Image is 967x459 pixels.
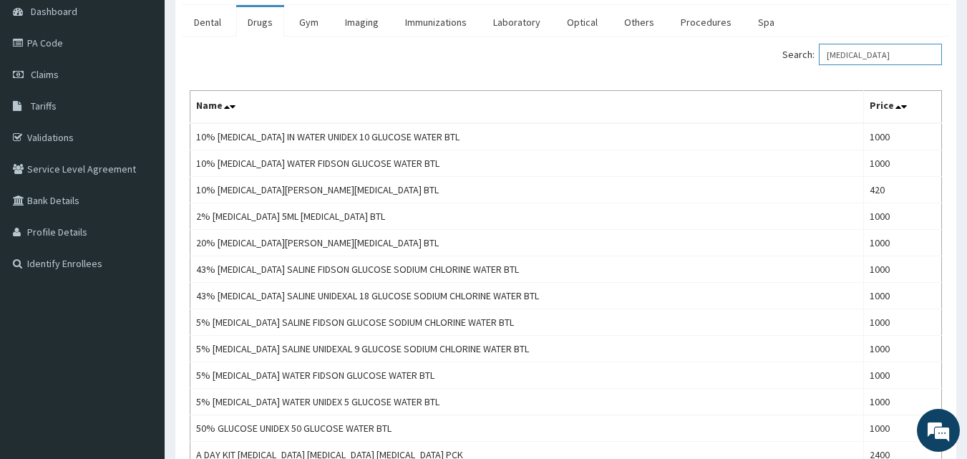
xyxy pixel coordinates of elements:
[74,80,240,99] div: Chat with us now
[190,203,864,230] td: 2% [MEDICAL_DATA] 5ML [MEDICAL_DATA] BTL
[863,177,941,203] td: 420
[190,389,864,415] td: 5% [MEDICAL_DATA] WATER UNIDEX 5 GLUCOSE WATER BTL
[190,336,864,362] td: 5% [MEDICAL_DATA] SALINE UNIDEXAL 9 GLUCOSE SODIUM CHLORINE WATER BTL
[863,123,941,150] td: 1000
[863,256,941,283] td: 1000
[863,415,941,442] td: 1000
[190,123,864,150] td: 10% [MEDICAL_DATA] IN WATER UNIDEX 10 GLUCOSE WATER BTL
[394,7,478,37] a: Immunizations
[7,306,273,357] textarea: Type your message and hit 'Enter'
[190,362,864,389] td: 5% [MEDICAL_DATA] WATER FIDSON GLUCOSE WATER BTL
[190,309,864,336] td: 5% [MEDICAL_DATA] SALINE FIDSON GLUCOSE SODIUM CHLORINE WATER BTL
[190,283,864,309] td: 43% [MEDICAL_DATA] SALINE UNIDEXAL 18 GLUCOSE SODIUM CHLORINE WATER BTL
[31,100,57,112] span: Tariffs
[863,309,941,336] td: 1000
[863,362,941,389] td: 1000
[863,230,941,256] td: 1000
[669,7,743,37] a: Procedures
[190,91,864,124] th: Name
[747,7,786,37] a: Spa
[782,44,942,65] label: Search:
[863,150,941,177] td: 1000
[555,7,609,37] a: Optical
[190,177,864,203] td: 10% [MEDICAL_DATA][PERSON_NAME][MEDICAL_DATA] BTL
[190,256,864,283] td: 43% [MEDICAL_DATA] SALINE FIDSON GLUCOSE SODIUM CHLORINE WATER BTL
[288,7,330,37] a: Gym
[190,415,864,442] td: 50% GLUCOSE UNIDEX 50 GLUCOSE WATER BTL
[190,230,864,256] td: 20% [MEDICAL_DATA][PERSON_NAME][MEDICAL_DATA] BTL
[863,283,941,309] td: 1000
[190,150,864,177] td: 10% [MEDICAL_DATA] WATER FIDSON GLUCOSE WATER BTL
[863,336,941,362] td: 1000
[83,138,198,283] span: We're online!
[31,68,59,81] span: Claims
[334,7,390,37] a: Imaging
[183,7,233,37] a: Dental
[482,7,552,37] a: Laboratory
[863,389,941,415] td: 1000
[235,7,269,42] div: Minimize live chat window
[26,72,58,107] img: d_794563401_company_1708531726252_794563401
[236,7,284,37] a: Drugs
[863,203,941,230] td: 1000
[613,7,666,37] a: Others
[819,44,942,65] input: Search:
[31,5,77,18] span: Dashboard
[863,91,941,124] th: Price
